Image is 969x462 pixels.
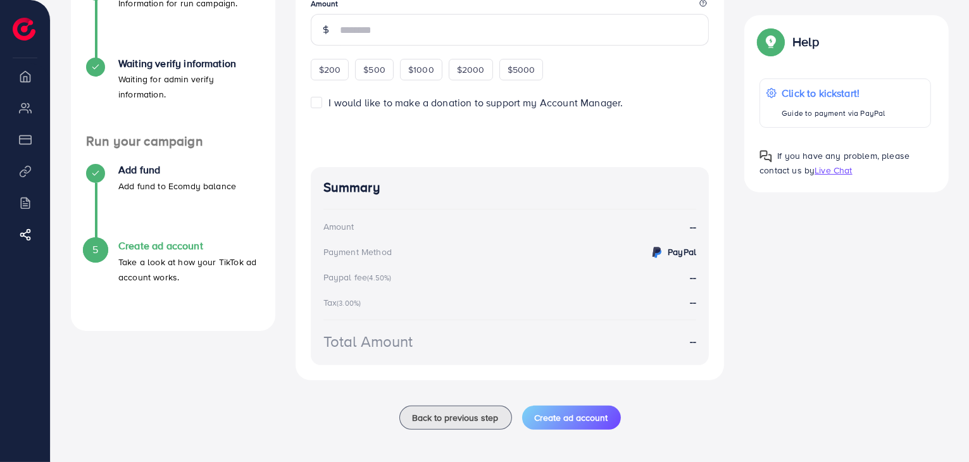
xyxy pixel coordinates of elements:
div: Tax [323,296,365,309]
div: Payment Method [323,246,392,258]
div: Paypal fee [323,271,396,284]
span: $2000 [457,63,485,76]
strong: -- [690,295,696,309]
img: Popup guide [760,30,782,53]
li: Create ad account [71,240,275,316]
h4: Add fund [118,164,236,176]
span: Create ad account [535,411,608,424]
strong: -- [690,270,696,284]
span: $200 [319,63,341,76]
span: 5 [92,242,98,257]
span: Back to previous step [413,411,499,424]
h4: Summary [323,180,697,196]
strong: -- [690,220,696,234]
small: (3.00%) [337,298,361,308]
div: Total Amount [323,330,413,353]
strong: -- [690,334,696,349]
span: $500 [363,63,385,76]
strong: PayPal [668,246,696,258]
iframe: Chat [692,54,960,453]
button: Create ad account [522,406,621,430]
h4: Create ad account [118,240,260,252]
img: credit [649,245,665,260]
h4: Run your campaign [71,134,275,149]
span: $1000 [408,63,434,76]
span: I would like to make a donation to support my Account Manager. [329,96,623,109]
p: Add fund to Ecomdy balance [118,178,236,194]
span: $5000 [508,63,535,76]
small: (4.50%) [367,273,391,283]
img: logo [13,18,35,41]
p: Take a look at how your TikTok ad account works. [118,254,260,285]
h4: Waiting verify information [118,58,260,70]
li: Waiting verify information [71,58,275,134]
div: Amount [323,220,354,233]
li: Add fund [71,164,275,240]
p: Waiting for admin verify information. [118,72,260,102]
button: Back to previous step [399,406,512,430]
p: Help [792,34,819,49]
